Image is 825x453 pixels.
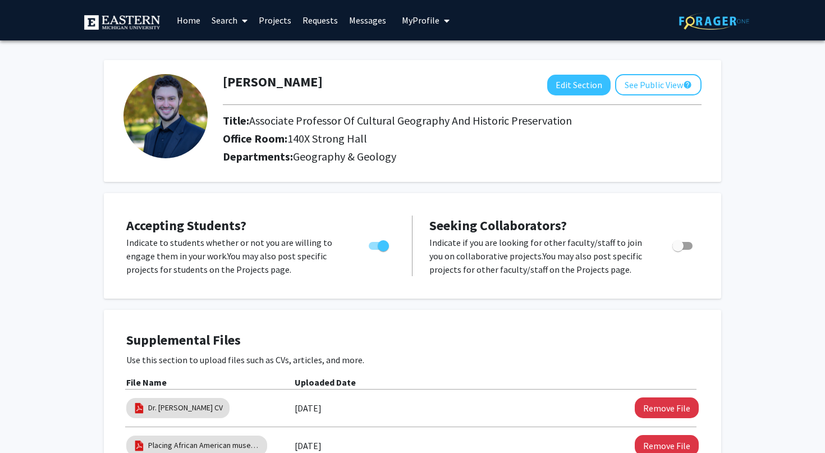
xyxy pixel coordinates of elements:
[297,1,343,40] a: Requests
[295,377,356,388] b: Uploaded Date
[253,1,297,40] a: Projects
[133,440,145,452] img: pdf_icon.png
[635,397,699,418] button: Remove Dr. Matt Cook's CV File
[343,1,392,40] a: Messages
[429,236,651,276] p: Indicate if you are looking for other faculty/staff to join you on collaborative projects. You ma...
[547,75,611,95] button: Edit Section
[668,236,699,253] div: Toggle
[223,74,323,90] h1: [PERSON_NAME]
[295,399,322,418] label: [DATE]
[206,1,253,40] a: Search
[223,114,702,127] h2: Title:
[8,402,48,445] iframe: Chat
[133,402,145,414] img: pdf_icon.png
[679,12,749,30] img: ForagerOne Logo
[126,236,347,276] p: Indicate to students whether or not you are willing to engage them in your work. You may also pos...
[402,15,439,26] span: My Profile
[615,74,702,95] button: See Public View
[287,131,367,145] span: 140X Strong Hall
[364,236,395,253] div: Toggle
[429,217,567,234] span: Seeking Collaborators?
[249,113,572,127] span: Associate Professor Of Cultural Geography And Historic Preservation
[223,132,702,145] h2: Office Room:
[148,402,223,414] a: Dr. [PERSON_NAME] CV
[293,149,396,163] span: Geography & Geology
[126,332,699,349] h4: Supplemental Files
[148,440,260,451] a: Placing African American museums in the American tourism landscape
[84,15,160,30] img: Eastern Michigan University Logo
[214,150,710,163] h2: Departments:
[123,74,208,158] img: Profile Picture
[126,377,167,388] b: File Name
[126,353,699,367] p: Use this section to upload files such as CVs, articles, and more.
[171,1,206,40] a: Home
[126,217,246,234] span: Accepting Students?
[683,78,692,91] mat-icon: help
